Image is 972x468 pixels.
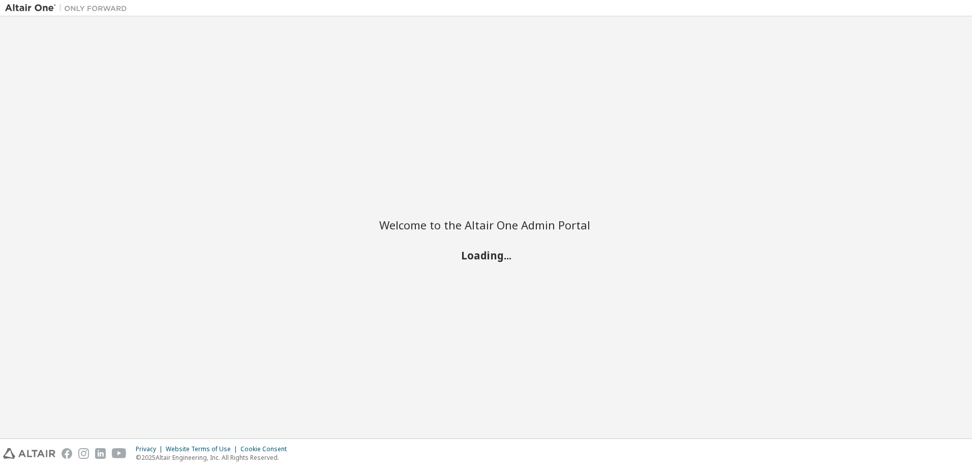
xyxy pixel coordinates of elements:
img: youtube.svg [112,448,127,459]
h2: Loading... [379,249,593,262]
img: altair_logo.svg [3,448,55,459]
div: Privacy [136,445,166,453]
div: Website Terms of Use [166,445,240,453]
img: instagram.svg [78,448,89,459]
img: Altair One [5,3,132,13]
p: © 2025 Altair Engineering, Inc. All Rights Reserved. [136,453,293,462]
img: facebook.svg [62,448,72,459]
h2: Welcome to the Altair One Admin Portal [379,218,593,232]
img: linkedin.svg [95,448,106,459]
div: Cookie Consent [240,445,293,453]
